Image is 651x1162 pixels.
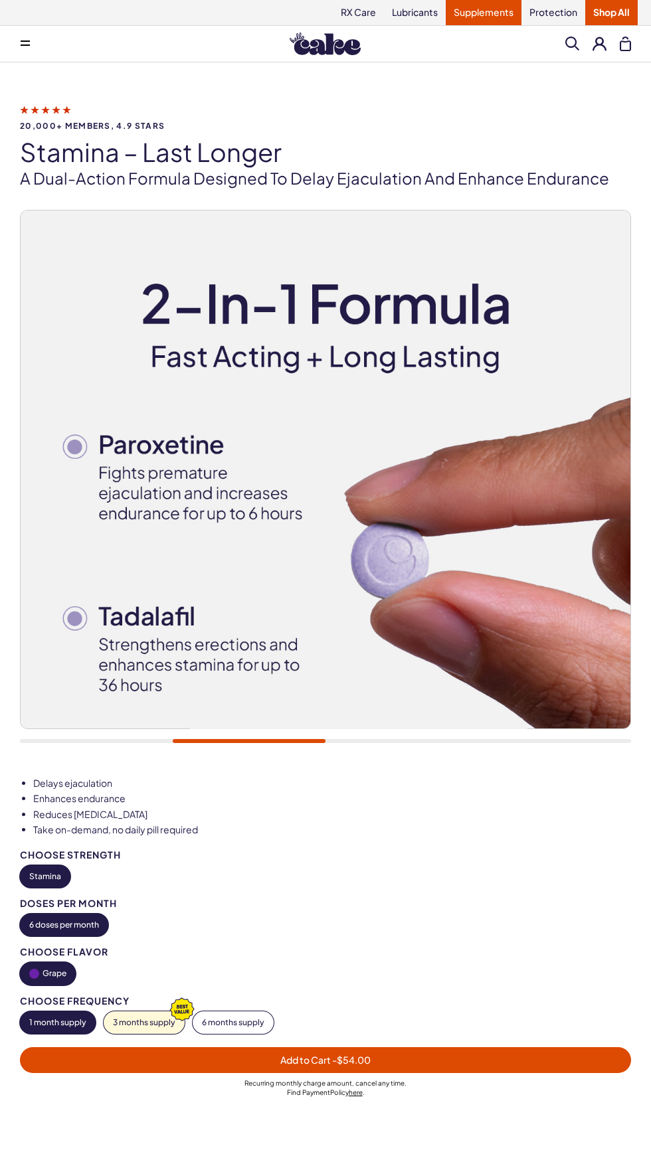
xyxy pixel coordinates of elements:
div: Recurring monthly charge amount , cancel any time. Policy . [20,1078,631,1097]
p: A dual-action formula designed to delay ejaculation and enhance endurance [20,167,631,190]
li: Enhances endurance [33,792,631,805]
div: Doses per Month [20,898,631,908]
button: 3 months supply [104,1011,185,1034]
span: - $54.00 [332,1054,371,1066]
span: Add to Cart [280,1054,371,1066]
li: Take on-demand, no daily pill required [33,823,631,837]
button: 6 months supply [193,1011,274,1034]
div: Choose Strength [20,850,631,860]
button: 1 month supply [20,1011,96,1034]
h1: Stamina – Last Longer [20,138,631,166]
button: Stamina [20,865,70,888]
li: Reduces [MEDICAL_DATA] [33,808,631,821]
a: here [349,1088,363,1096]
div: Choose Flavor [20,947,631,957]
button: Grape [20,962,76,985]
button: 6 doses per month [20,914,108,936]
span: Find Payment [287,1088,330,1096]
img: Stamina – Last Longer [21,210,630,820]
a: 20,000+ members, 4.9 stars [20,104,631,130]
span: 20,000+ members, 4.9 stars [20,122,631,130]
li: Delays ejaculation [33,777,631,790]
div: Choose Frequency [20,996,631,1006]
img: Hello Cake [290,33,361,55]
button: Add to Cart -$54.00 [20,1047,631,1073]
